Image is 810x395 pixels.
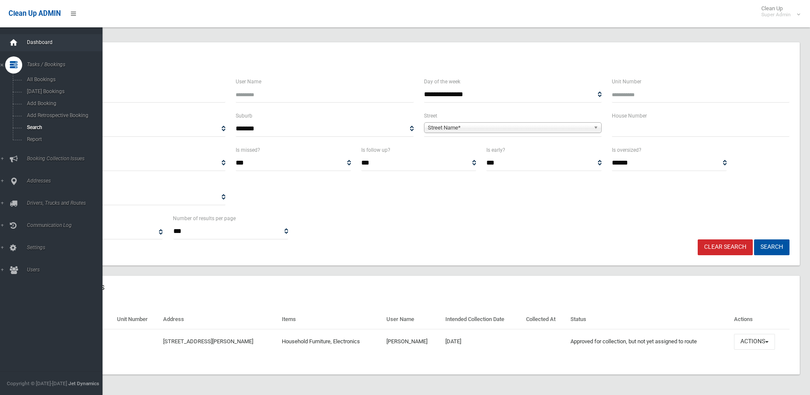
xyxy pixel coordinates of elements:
[731,310,790,329] th: Actions
[24,39,109,45] span: Dashboard
[612,145,641,155] label: Is oversized?
[236,145,260,155] label: Is missed?
[236,111,252,121] label: Suburb
[7,380,67,386] span: Copyright © [DATE]-[DATE]
[567,310,731,329] th: Status
[383,310,442,329] th: User Name
[163,338,253,345] a: [STREET_ADDRESS][PERSON_NAME]
[424,77,460,86] label: Day of the week
[9,9,61,18] span: Clean Up ADMIN
[428,123,590,133] span: Street Name*
[754,239,790,255] button: Search
[24,100,102,106] span: Add Booking
[24,62,109,68] span: Tasks / Bookings
[361,145,390,155] label: Is follow up?
[761,12,791,18] small: Super Admin
[486,145,505,155] label: Is early?
[424,111,437,121] label: Street
[24,245,109,251] span: Settings
[24,178,109,184] span: Addresses
[160,310,279,329] th: Address
[24,112,102,118] span: Add Retrospective Booking
[24,200,109,206] span: Drivers, Trucks and Routes
[68,380,99,386] strong: Jet Dynamics
[24,222,109,228] span: Communication Log
[24,124,102,130] span: Search
[612,77,641,86] label: Unit Number
[567,329,731,354] td: Approved for collection, but not yet assigned to route
[442,310,523,329] th: Intended Collection Date
[734,334,775,350] button: Actions
[523,310,567,329] th: Collected At
[757,5,799,18] span: Clean Up
[278,329,383,354] td: Household Furniture, Electronics
[114,310,160,329] th: Unit Number
[24,136,102,142] span: Report
[698,239,753,255] a: Clear Search
[24,88,102,94] span: [DATE] Bookings
[24,77,102,83] span: All Bookings
[236,77,261,86] label: User Name
[278,310,383,329] th: Items
[24,267,109,273] span: Users
[173,214,236,223] label: Number of results per page
[383,329,442,354] td: [PERSON_NAME]
[612,111,647,121] label: House Number
[442,329,523,354] td: [DATE]
[24,156,109,162] span: Booking Collection Issues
